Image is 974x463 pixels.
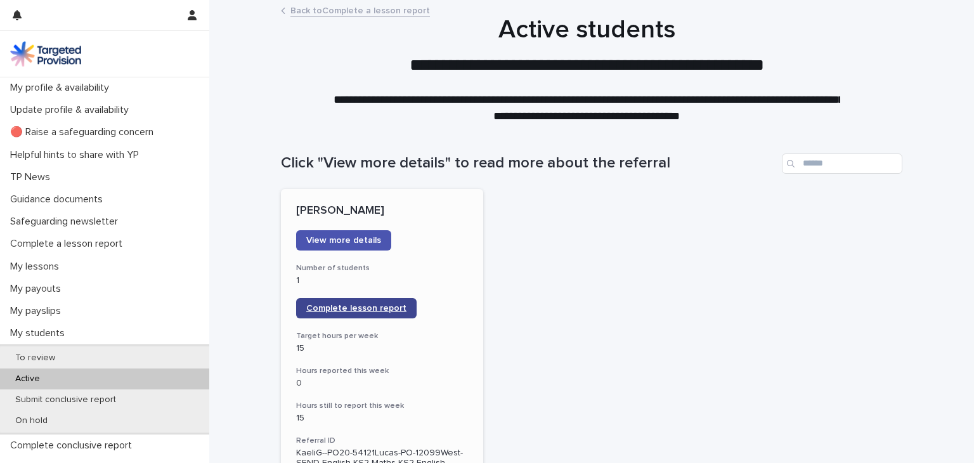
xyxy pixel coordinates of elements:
a: Complete lesson report [296,298,417,318]
p: Active [5,374,50,384]
p: Complete a lesson report [5,238,133,250]
span: Complete lesson report [306,304,406,313]
p: Submit conclusive report [5,395,126,405]
a: View more details [296,230,391,251]
h3: Number of students [296,263,468,273]
p: My students [5,327,75,339]
img: M5nRWzHhSzIhMunXDL62 [10,41,81,67]
p: My lessons [5,261,69,273]
p: Complete conclusive report [5,440,142,452]
p: 1 [296,275,468,286]
p: Safeguarding newsletter [5,216,128,228]
p: TP News [5,171,60,183]
p: My payslips [5,305,71,317]
h3: Hours reported this week [296,366,468,376]
p: 🔴 Raise a safeguarding concern [5,126,164,138]
p: 15 [296,413,468,424]
p: My profile & availability [5,82,119,94]
p: My payouts [5,283,71,295]
p: Guidance documents [5,193,113,205]
input: Search [782,153,902,174]
p: 15 [296,343,468,354]
p: Helpful hints to share with YP [5,149,149,161]
p: [PERSON_NAME] [296,204,468,218]
p: On hold [5,415,58,426]
span: View more details [306,236,381,245]
h3: Hours still to report this week [296,401,468,411]
p: To review [5,353,65,363]
h3: Referral ID [296,436,468,446]
h1: Active students [276,15,897,45]
p: 0 [296,378,468,389]
p: Update profile & availability [5,104,139,116]
a: Back toComplete a lesson report [290,3,430,17]
h1: Click "View more details" to read more about the referral [281,154,777,173]
h3: Target hours per week [296,331,468,341]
